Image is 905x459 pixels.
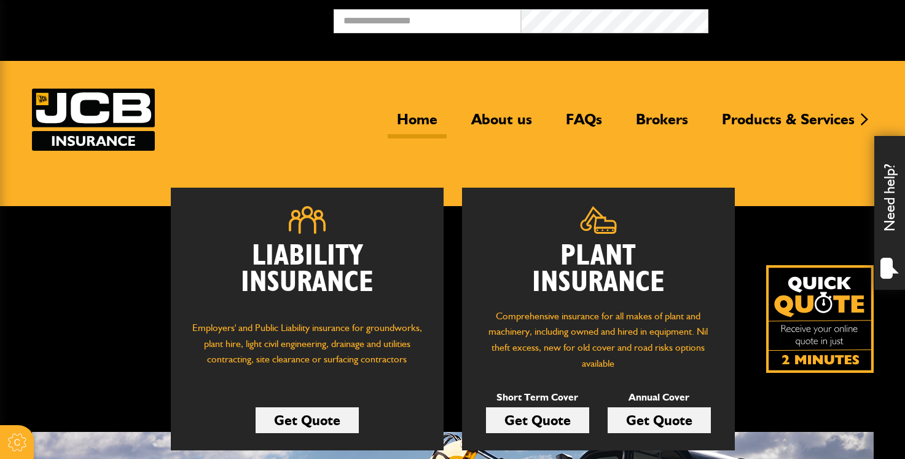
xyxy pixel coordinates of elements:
img: JCB Insurance Services logo [32,89,155,151]
a: JCB Insurance Services [32,89,155,151]
a: Brokers [627,110,697,138]
p: Short Term Cover [486,389,589,405]
a: Products & Services [713,110,864,138]
a: Home [388,110,447,138]
div: Need help? [874,136,905,290]
p: Comprehensive insurance for all makes of plant and machinery, including owned and hired in equipm... [480,308,716,371]
a: Get your insurance quote isn just 2-minutes [766,265,874,373]
img: Quick Quote [766,265,874,373]
a: Get Quote [608,407,711,433]
a: About us [462,110,541,138]
h2: Liability Insurance [189,243,425,308]
p: Employers' and Public Liability insurance for groundworks, plant hire, light civil engineering, d... [189,320,425,379]
p: Annual Cover [608,389,711,405]
a: Get Quote [486,407,589,433]
a: Get Quote [256,407,359,433]
button: Broker Login [708,9,896,28]
h2: Plant Insurance [480,243,716,296]
a: FAQs [557,110,611,138]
